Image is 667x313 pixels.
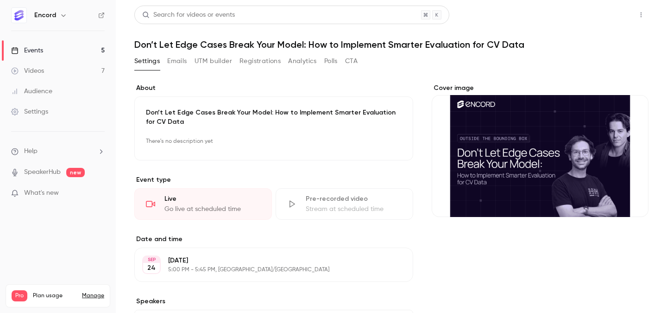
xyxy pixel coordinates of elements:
li: help-dropdown-opener [11,147,105,156]
a: Manage [82,292,104,300]
h6: Encord [34,11,56,20]
span: new [66,168,85,177]
a: SpeakerHub [24,167,61,177]
label: Date and time [134,235,413,244]
label: Cover image [432,83,648,93]
div: Pre-recorded video [306,194,402,204]
div: Events [11,46,43,55]
p: Event type [134,175,413,185]
div: Live [164,194,260,204]
label: Speakers [134,297,413,306]
div: Search for videos or events [142,10,235,20]
h1: Don’t Let Edge Cases Break Your Model: How to Implement Smarter Evaluation for CV Data [134,39,648,50]
div: LiveGo live at scheduled time [134,188,272,220]
button: Analytics [288,54,317,69]
div: Videos [11,66,44,76]
section: Cover image [432,83,648,217]
span: Plan usage [33,292,76,300]
button: CTA [345,54,358,69]
div: Settings [11,107,48,116]
div: SEP [143,256,160,263]
span: Help [24,147,38,156]
button: Polls [324,54,338,69]
button: Emails [167,54,187,69]
button: Registrations [239,54,281,69]
img: Encord [12,8,26,23]
label: About [134,83,413,93]
div: Stream at scheduled time [306,204,402,214]
p: 5:00 PM - 5:45 PM, [GEOGRAPHIC_DATA]/[GEOGRAPHIC_DATA] [168,266,364,274]
p: There's no description yet [146,134,402,149]
div: Pre-recorded videoStream at scheduled time [276,188,413,220]
button: Settings [134,54,160,69]
p: Don’t Let Edge Cases Break Your Model: How to Implement Smarter Evaluation for CV Data [146,108,402,127]
button: Share [590,6,626,24]
p: [DATE] [168,256,364,265]
div: Go live at scheduled time [164,204,260,214]
span: What's new [24,188,59,198]
button: UTM builder [195,54,232,69]
span: Pro [12,290,27,301]
p: 24 [147,263,156,273]
iframe: Noticeable Trigger [94,189,105,198]
div: Audience [11,87,52,96]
